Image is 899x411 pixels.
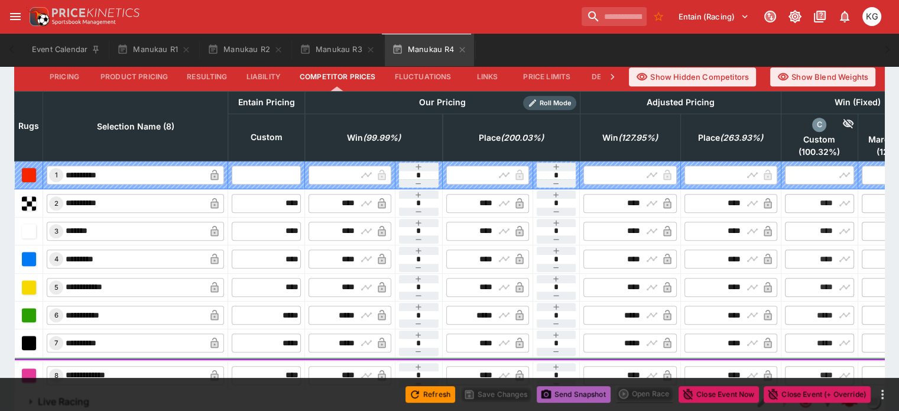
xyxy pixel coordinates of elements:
[52,371,61,380] span: 8
[52,227,61,235] span: 3
[785,147,854,157] span: ( 100.32 %)
[52,255,61,263] span: 4
[537,386,611,403] button: Send Snapshot
[671,7,756,26] button: Select Tenant
[334,131,414,145] span: Win(99.99%)
[589,131,671,145] span: Win(127.95%)
[580,63,633,91] button: Details
[770,67,875,86] button: Show Blend Weights
[629,67,756,86] button: Show Hidden Competitors
[15,91,43,161] th: Rugs
[764,386,871,403] button: Close Event (+ Override)
[826,118,854,132] div: Hide Competitor
[685,131,776,145] span: Place(263.93%)
[785,134,854,145] span: Custom
[615,386,674,402] div: split button
[760,6,781,27] button: Connected to PK
[784,6,806,27] button: Toggle light/dark mode
[53,171,60,179] span: 1
[363,131,401,145] em: ( 99.99 %)
[875,387,890,402] button: more
[535,98,576,108] span: Roll Mode
[580,91,781,114] th: Adjusted Pricing
[52,199,61,208] span: 2
[228,114,305,161] th: Custom
[91,63,177,91] button: Product Pricing
[52,311,61,319] span: 6
[52,283,61,292] span: 5
[460,63,514,91] button: Links
[5,6,26,27] button: open drawer
[52,8,139,17] img: PriceKinetics
[177,63,236,91] button: Resulting
[84,119,187,134] span: Selection Name (8)
[514,63,580,91] button: Price Limits
[237,63,290,91] button: Liability
[649,7,668,26] button: No Bookmarks
[200,33,290,66] button: Manukau R2
[501,131,544,145] em: ( 200.03 %)
[862,7,881,26] div: Kevin Gutschlag
[414,95,470,110] div: Our Pricing
[52,339,60,347] span: 7
[834,6,855,27] button: Notifications
[290,63,385,91] button: Competitor Prices
[25,33,108,66] button: Event Calendar
[859,4,885,30] button: Kevin Gutschlag
[26,5,50,28] img: PriceKinetics Logo
[618,131,658,145] em: ( 127.95 %)
[293,33,382,66] button: Manukau R3
[52,20,116,25] img: Sportsbook Management
[809,6,830,27] button: Documentation
[385,63,461,91] button: Fluctuations
[523,96,576,110] div: Show/hide Price Roll mode configuration.
[679,386,759,403] button: Close Event Now
[385,33,475,66] button: Manukau R4
[812,118,826,132] div: custom
[38,63,91,91] button: Pricing
[582,7,647,26] input: search
[466,131,557,145] span: Place(200.03%)
[720,131,763,145] em: ( 263.93 %)
[110,33,198,66] button: Manukau R1
[405,386,455,403] button: Refresh
[228,91,305,114] th: Entain Pricing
